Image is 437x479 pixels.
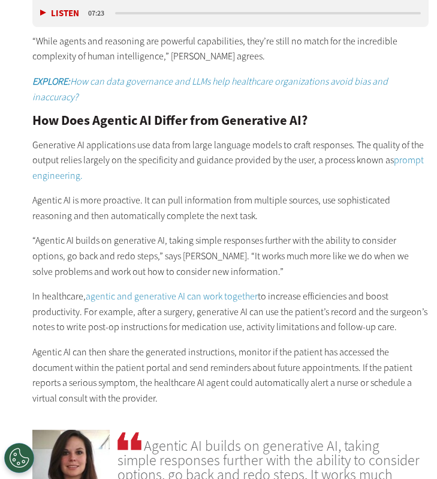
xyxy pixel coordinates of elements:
div: duration [86,8,113,19]
h2: How Does Agentic AI Differ from Generative AI? [32,114,429,127]
button: Open Preferences [4,443,34,473]
em: How can data governance and LLMs help healthcare organizations avoid bias and inaccuracy? [32,75,388,103]
p: Generative AI applications use data from large language models to craft responses. The quality of... [32,137,429,184]
strong: EXPLORE: [32,75,70,88]
p: Agentic AI is more proactive. It can pull information from multiple sources, use sophisticated re... [32,193,429,223]
p: In healthcare, to increase efficiencies and boost productivity. For example, after a surgery, gen... [32,289,429,335]
div: Cookies Settings [4,443,34,473]
a: prompt engineering. [32,154,424,182]
button: Listen [40,10,79,19]
p: “While agents and reasoning are powerful capabilities, they’re still no match for the incredible ... [32,34,429,64]
a: agentic and generative AI can work together [86,290,258,303]
a: EXPLORE:How can data governance and LLMs help healthcare organizations avoid bias and inaccuracy? [32,75,388,103]
p: Agentic AI can then share the generated instructions, monitor if the patient has accessed the doc... [32,345,429,406]
p: “Agentic AI builds on generative AI, taking simple responses further with the ability to consider... [32,233,429,279]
